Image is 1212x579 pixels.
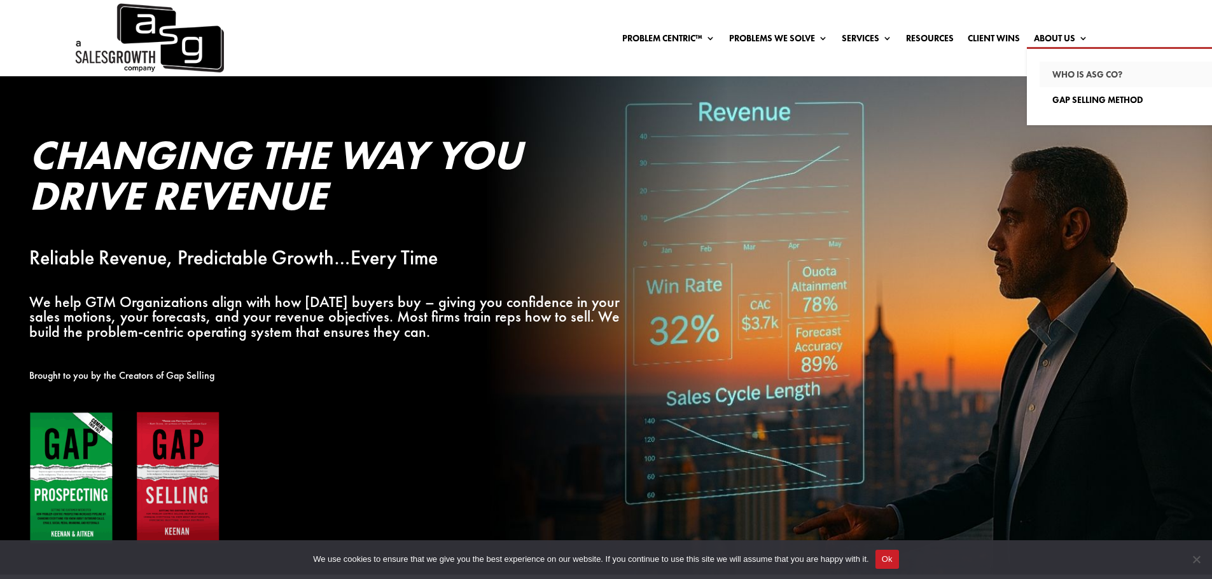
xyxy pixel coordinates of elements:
a: Client Wins [968,34,1020,48]
a: About Us [1034,34,1088,48]
button: Ok [875,550,899,569]
a: Services [842,34,892,48]
span: We use cookies to ensure that we give you the best experience on our website. If you continue to ... [313,553,868,566]
span: No [1190,553,1202,566]
a: Resources [906,34,954,48]
p: Brought to you by the Creators of Gap Selling [29,368,626,383]
img: Gap Books [29,411,220,545]
a: Problem Centric™ [622,34,715,48]
h2: Changing the Way You Drive Revenue [29,135,626,222]
a: Problems We Solve [729,34,828,48]
p: Reliable Revenue, Predictable Growth…Every Time [29,250,626,266]
p: We help GTM Organizations align with how [DATE] buyers buy – giving you confidence in your sales ... [29,294,626,339]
